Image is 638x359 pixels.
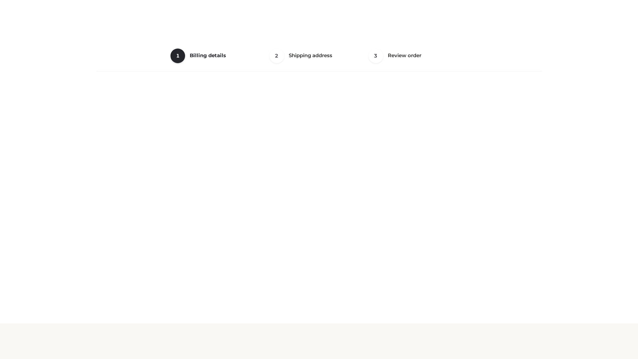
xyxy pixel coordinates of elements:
span: 1 [170,49,185,63]
span: 2 [269,49,284,63]
span: Billing details [190,52,226,59]
span: 3 [369,49,383,63]
span: Review order [388,52,421,59]
span: Shipping address [289,52,332,59]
